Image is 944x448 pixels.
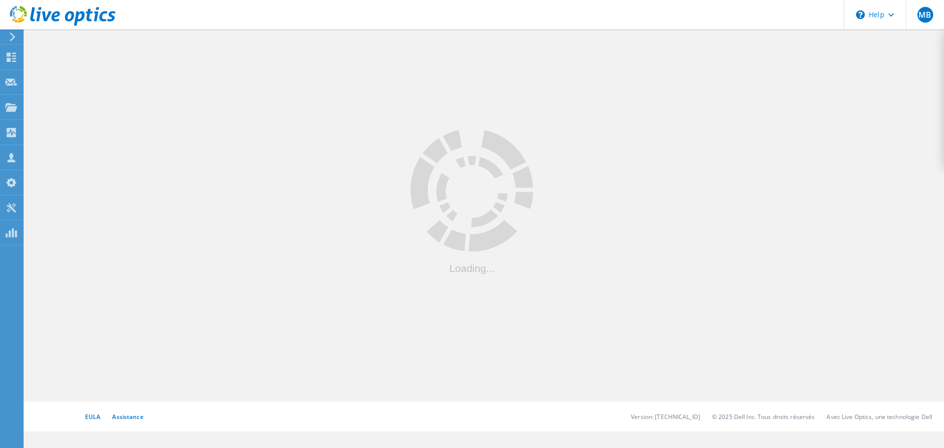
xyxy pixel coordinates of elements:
[918,11,931,19] span: MB
[85,413,100,421] a: EULA
[631,413,700,421] li: Version: [TECHNICAL_ID]
[826,413,932,421] li: Avec Live Optics, une technologie Dell
[10,21,116,28] a: Live Optics Dashboard
[712,413,815,421] li: © 2025 Dell Inc. Tous droits réservés
[112,413,143,421] a: Assistance
[856,10,865,19] svg: \n
[411,263,533,273] div: Loading...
